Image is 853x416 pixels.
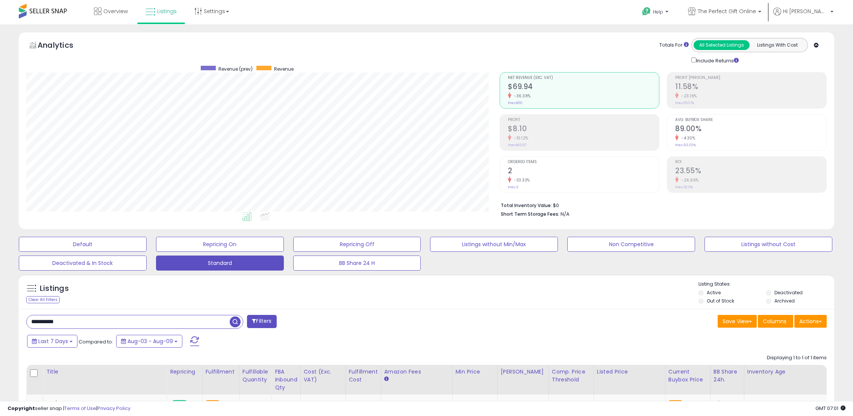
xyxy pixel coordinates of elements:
div: Repricing [170,368,199,376]
div: 0 [242,400,266,407]
button: Columns [758,315,793,328]
div: Displaying 1 to 1 of 1 items [767,354,827,362]
li: $0 [501,200,821,209]
b: Total Inventory Value: [501,202,552,209]
div: Fulfillment [206,368,236,376]
div: 34.97 [552,400,588,407]
span: ROI [675,160,826,164]
a: Hi [PERSON_NAME] [773,8,833,24]
div: 0 [275,400,295,407]
div: 12% [384,400,447,407]
img: 41Jrv9LiKcL._SL40_.jpg [48,400,61,415]
span: Inv. Age [DEMOGRAPHIC_DATA]: [762,400,831,414]
div: FBA inbound Qty [275,368,297,392]
div: Comp. Price Threshold [552,368,591,384]
small: Prev: $110 [508,101,523,105]
div: Min Price [456,368,494,376]
button: Filters [247,315,276,328]
span: Net Revenue (Exc. VAT) [508,76,659,80]
h2: 23.55% [675,166,826,177]
button: BB Share 24 H [293,256,421,271]
small: -23.16% [679,93,697,99]
div: Current Buybox Price [668,368,707,384]
div: BB Share 24h. [714,368,741,384]
label: Deactivated [774,289,803,296]
h2: $69.94 [508,82,659,92]
div: Cost (Exc. VAT) [304,368,342,384]
span: Last 7 Days [38,337,68,345]
small: -36.38% [511,93,531,99]
div: Title [46,368,164,376]
b: Listed Price: [597,400,631,407]
button: Aug-03 - Aug-09 [116,335,182,348]
span: Ordered Items [508,160,659,164]
span: Avg. Buybox Share [675,118,826,122]
a: Terms of Use [64,405,96,412]
button: Actions [794,315,827,328]
small: -4.30% [679,135,695,141]
label: Out of Stock [707,298,734,304]
a: 39.99 [501,400,514,407]
small: -33.33% [511,177,530,183]
span: 2025-08-18 07:01 GMT [815,405,845,412]
button: Repricing On [156,237,284,252]
div: 9.22 [349,400,375,407]
div: [PERSON_NAME] [501,368,545,376]
div: Inventory Age [747,368,834,376]
button: Listings With Cost [749,40,805,50]
span: Listings [157,8,177,15]
small: -26.66% [679,177,699,183]
span: Revenue (prev) [218,66,253,72]
b: Short Term Storage Fees: [501,211,559,217]
label: Archived [774,298,795,304]
div: Totals For [659,42,689,49]
div: N/A [714,400,738,407]
span: N/A [561,210,570,218]
label: Active [707,289,721,296]
div: $34.97 [597,400,659,407]
div: Listed Price [597,368,662,376]
span: Revenue [274,66,294,72]
div: Clear All Filters [26,296,60,303]
div: Fulfillable Quantity [242,368,268,384]
span: 34.97 [684,400,698,407]
div: Fulfillment Cost [349,368,378,384]
span: Aug-03 - Aug-09 [127,337,173,345]
h2: 2 [508,166,659,177]
button: Repricing Off [293,237,421,252]
a: 34.31 [456,400,468,407]
strong: Copyright [8,405,35,412]
div: Amazon Fees [384,368,449,376]
span: Columns [763,318,786,325]
b: Honeycombs Le Jeu The Game [63,400,155,409]
small: Prev: 32.11% [675,185,693,189]
span: Profit [PERSON_NAME] [675,76,826,80]
small: FBA [206,400,220,408]
button: Listings without Cost [705,237,832,252]
p: Listing States: [698,281,834,288]
small: Prev: 3 [508,185,518,189]
h2: 11.58% [675,82,826,92]
small: Prev: $16.57 [508,143,526,147]
h2: 89.00% [675,124,826,135]
button: Deactivated & In Stock [19,256,147,271]
span: The Perfect Gift Online [698,8,756,15]
span: Overview [103,8,128,15]
button: Listings without Min/Max [430,237,558,252]
button: Default [19,237,147,252]
button: Standard [156,256,284,271]
span: Compared to: [79,338,113,345]
i: Get Help [642,7,651,16]
button: Last 7 Days [27,335,77,348]
small: FBA [668,400,682,408]
span: Profit [508,118,659,122]
small: -51.12% [511,135,529,141]
button: Non Competitive [567,237,695,252]
div: seller snap | | [8,405,130,412]
small: Prev: 93.00% [675,143,696,147]
h5: Listings [40,283,69,294]
a: Help [636,1,676,24]
button: Save View [718,315,757,328]
button: All Selected Listings [694,40,750,50]
a: 17.20 [304,400,315,407]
